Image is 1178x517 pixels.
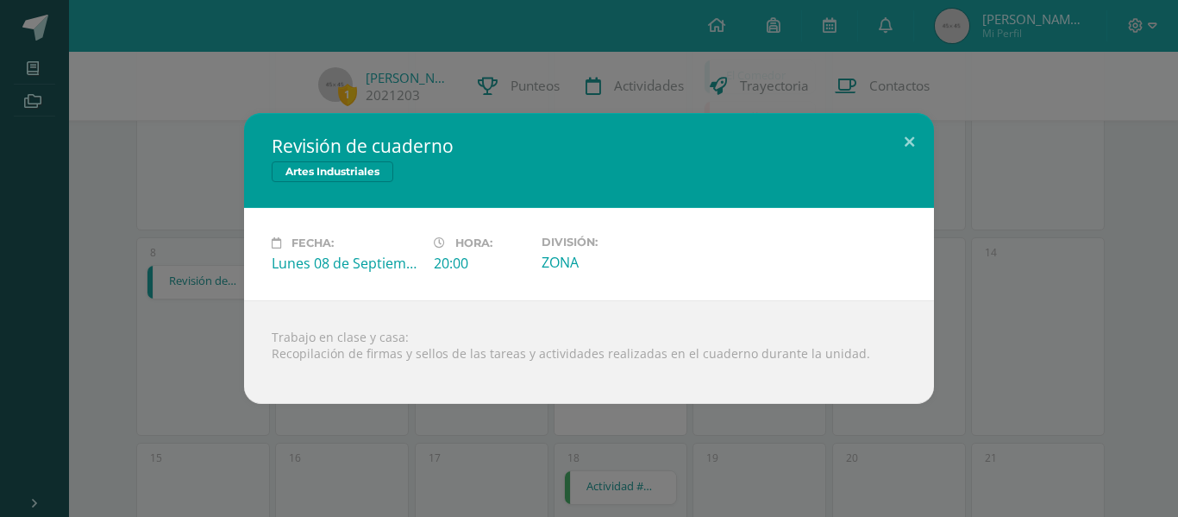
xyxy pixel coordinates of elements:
button: Close (Esc) [885,113,934,172]
label: División: [542,236,690,249]
span: Artes Industriales [272,161,393,182]
span: Hora: [455,236,492,249]
div: ZONA [542,253,690,272]
span: Fecha: [291,236,334,249]
div: 20:00 [434,254,528,273]
div: Trabajo en clase y casa: Recopilación de firmas y sellos de las tareas y actividades realizadas e... [244,300,934,404]
h2: Revisión de cuaderno [272,134,906,158]
div: Lunes 08 de Septiembre [272,254,420,273]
